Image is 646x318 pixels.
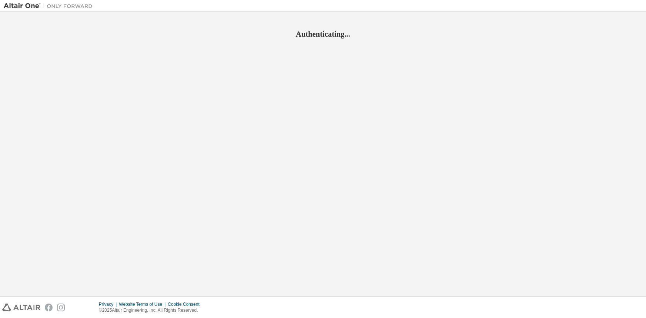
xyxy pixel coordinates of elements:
[4,29,642,39] h2: Authenticating...
[99,307,204,314] p: © 2025 Altair Engineering, Inc. All Rights Reserved.
[99,301,119,307] div: Privacy
[45,304,53,311] img: facebook.svg
[2,304,40,311] img: altair_logo.svg
[4,2,96,10] img: Altair One
[119,301,168,307] div: Website Terms of Use
[57,304,65,311] img: instagram.svg
[168,301,204,307] div: Cookie Consent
